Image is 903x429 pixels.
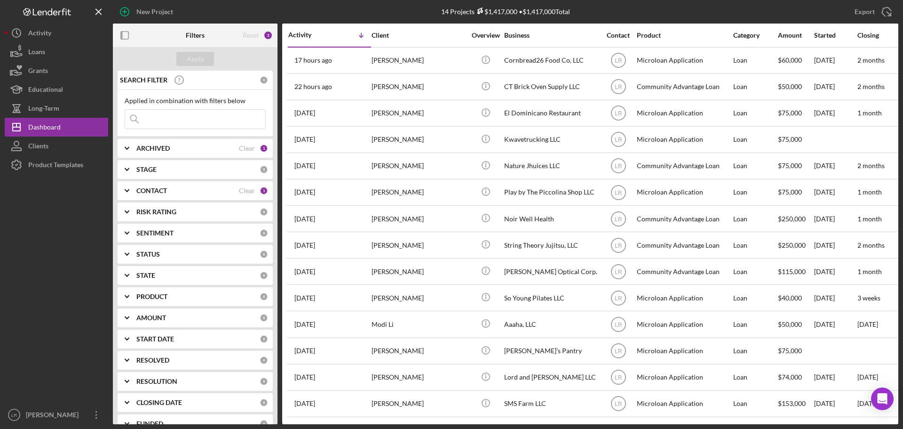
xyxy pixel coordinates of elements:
[615,163,622,170] text: LR
[778,215,806,223] span: $250,000
[5,24,108,42] a: Activity
[5,99,108,118] button: Long-Term
[372,74,466,99] div: [PERSON_NAME]
[615,137,622,143] text: LR
[615,57,622,64] text: LR
[372,259,466,284] div: [PERSON_NAME]
[637,233,731,258] div: Community Advantage Loan
[814,259,856,284] div: [DATE]
[372,285,466,310] div: [PERSON_NAME]
[857,162,885,170] time: 2 months
[615,374,622,381] text: LR
[294,188,315,196] time: 2025-08-26 21:07
[637,339,731,364] div: Microloan Application
[372,127,466,152] div: [PERSON_NAME]
[263,31,273,40] div: 2
[372,32,466,39] div: Client
[615,401,622,407] text: LR
[504,206,598,231] div: Noir Well Health
[239,187,255,194] div: Clear
[778,399,806,407] span: $153,000
[136,166,157,173] b: STAGE
[136,145,170,152] b: ARCHIVED
[120,76,167,84] b: SEARCH FILTER
[504,259,598,284] div: [PERSON_NAME] Optical Corp.
[814,48,856,73] div: [DATE]
[814,312,856,337] div: [DATE]
[136,314,166,322] b: AMOUNT
[468,32,503,39] div: Overview
[136,420,163,428] b: FUNDED
[504,339,598,364] div: [PERSON_NAME]'s Pantry
[778,135,802,143] span: $75,000
[778,347,802,355] span: $75,000
[136,356,169,364] b: RESOLVED
[5,137,108,155] button: Clients
[372,312,466,337] div: Modi Li
[637,74,731,99] div: Community Advantage Loan
[733,74,777,99] div: Loan
[814,391,856,416] div: [DATE]
[372,48,466,73] div: [PERSON_NAME]
[288,31,330,39] div: Activity
[504,391,598,416] div: SMS Farm LLC
[372,180,466,205] div: [PERSON_NAME]
[260,229,268,237] div: 0
[136,187,167,194] b: CONTACT
[372,206,466,231] div: [PERSON_NAME]
[637,101,731,126] div: Microloan Application
[243,32,259,39] div: Reset
[778,320,802,328] span: $50,000
[294,109,315,117] time: 2025-09-03 19:07
[136,2,173,21] div: New Project
[778,373,802,381] span: $74,000
[294,321,315,328] time: 2025-06-26 20:59
[136,293,167,300] b: PRODUCT
[733,285,777,310] div: Loan
[778,241,806,249] span: $250,000
[778,267,806,275] span: $115,000
[778,109,802,117] span: $75,000
[5,155,108,174] button: Product Templates
[504,127,598,152] div: Kwavetrucking LLC
[814,101,856,126] div: [DATE]
[5,61,108,80] button: Grants
[733,365,777,390] div: Loan
[637,154,731,178] div: Community Advantage Loan
[637,48,731,73] div: Microloan Application
[28,42,45,64] div: Loans
[733,391,777,416] div: Loan
[441,8,570,16] div: 14 Projects • $1,417,000 Total
[615,348,622,355] text: LR
[733,32,777,39] div: Category
[637,285,731,310] div: Microloan Application
[136,399,182,406] b: CLOSING DATE
[733,206,777,231] div: Loan
[5,42,108,61] button: Loans
[733,259,777,284] div: Loan
[637,127,731,152] div: Microloan Application
[372,365,466,390] div: [PERSON_NAME]
[294,162,315,170] time: 2025-09-03 08:59
[28,118,61,139] div: Dashboard
[504,32,598,39] div: Business
[372,391,466,416] div: [PERSON_NAME]
[504,74,598,99] div: CT Brick Oven Supply LLC
[5,80,108,99] button: Educational
[5,118,108,137] a: Dashboard
[814,206,856,231] div: [DATE]
[857,56,885,64] time: 2 months
[778,56,802,64] span: $60,000
[733,48,777,73] div: Loan
[176,52,214,66] button: Apply
[637,206,731,231] div: Community Advantage Loan
[28,99,59,120] div: Long-Term
[125,97,266,105] div: Applied in combination with filters below
[733,339,777,364] div: Loan
[260,208,268,216] div: 0
[187,52,204,66] div: Apply
[637,391,731,416] div: Microloan Application
[260,398,268,407] div: 0
[857,109,882,117] time: 1 month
